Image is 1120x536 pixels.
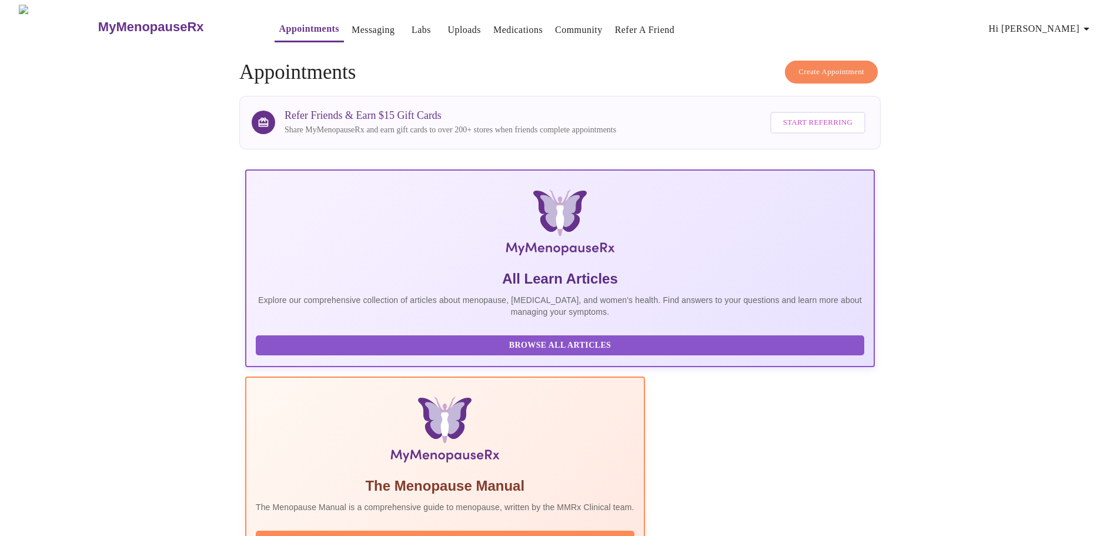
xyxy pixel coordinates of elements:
h4: Appointments [239,61,881,84]
a: Refer a Friend [615,22,675,38]
a: Uploads [447,22,481,38]
button: Refer a Friend [610,18,680,42]
p: The Menopause Manual is a comprehensive guide to menopause, written by the MMRx Clinical team. [256,501,634,513]
button: Hi [PERSON_NAME] [984,17,1098,41]
h5: All Learn Articles [256,269,864,288]
a: Medications [493,22,543,38]
a: Labs [412,22,431,38]
button: Messaging [347,18,399,42]
a: Browse All Articles [256,339,867,349]
button: Uploads [443,18,486,42]
span: Hi [PERSON_NAME] [989,21,1094,37]
a: Community [555,22,603,38]
button: Create Appointment [785,61,878,84]
p: Share MyMenopauseRx and earn gift cards to over 200+ stores when friends complete appointments [285,124,616,136]
button: Browse All Articles [256,335,864,356]
h3: Refer Friends & Earn $15 Gift Cards [285,109,616,122]
button: Community [550,18,607,42]
button: Labs [402,18,440,42]
img: Menopause Manual [316,397,574,467]
img: MyMenopauseRx Logo [350,189,770,260]
a: Start Referring [767,106,868,139]
h5: The Menopause Manual [256,477,634,495]
button: Start Referring [770,112,865,134]
p: Explore our comprehensive collection of articles about menopause, [MEDICAL_DATA], and women's hea... [256,294,864,318]
img: MyMenopauseRx Logo [19,5,96,49]
span: Create Appointment [798,65,864,79]
h3: MyMenopauseRx [98,19,204,35]
span: Start Referring [783,116,852,129]
a: Appointments [279,21,339,37]
button: Appointments [275,17,344,42]
button: Medications [489,18,547,42]
span: Browse All Articles [268,338,852,353]
a: MyMenopauseRx [96,6,250,48]
a: Messaging [352,22,394,38]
